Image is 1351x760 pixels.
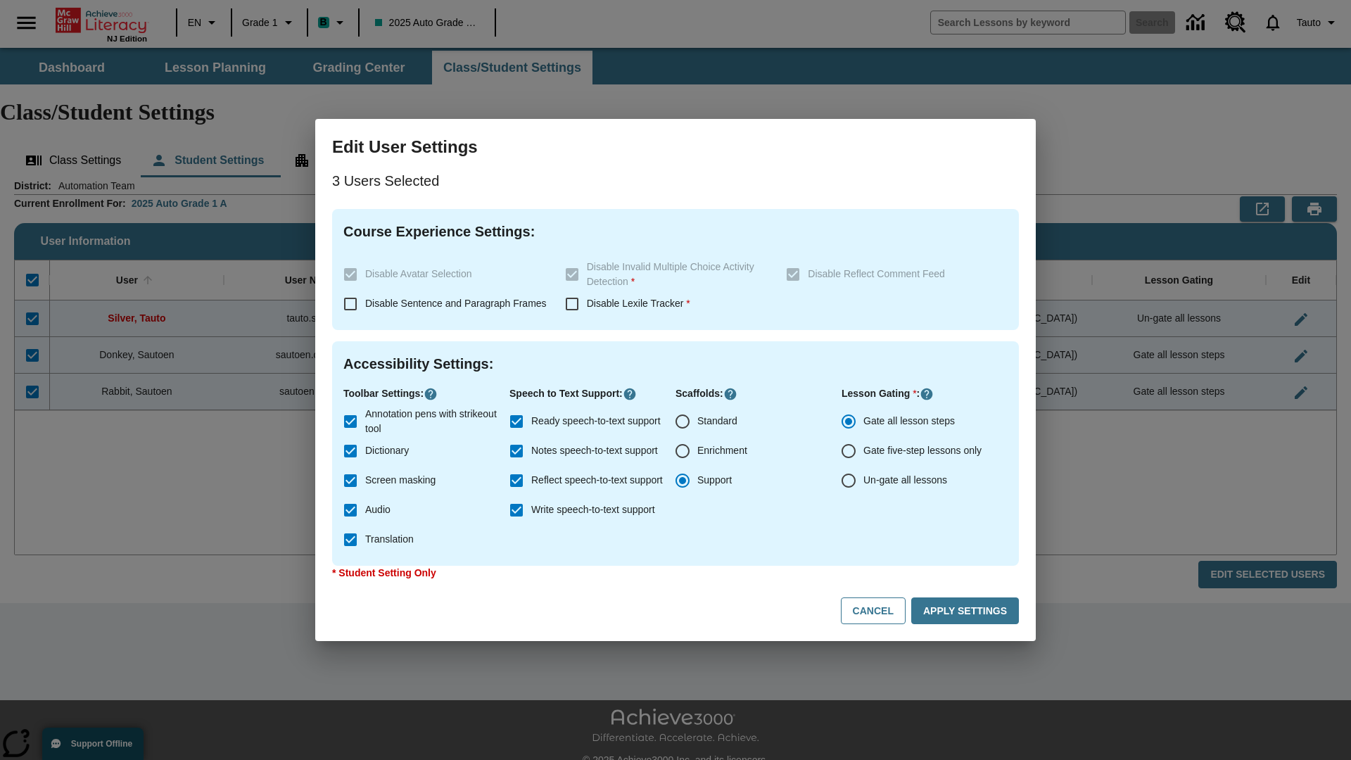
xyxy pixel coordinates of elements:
[587,298,690,309] span: Disable Lexile Tracker
[675,386,842,401] p: Scaffolds :
[531,502,655,517] span: Write speech-to-text support
[842,386,1008,401] p: Lesson Gating :
[697,443,747,458] span: Enrichment
[332,170,1019,192] p: 3 Users Selected
[365,502,391,517] span: Audio
[343,386,509,401] p: Toolbar Settings :
[911,597,1019,625] button: Apply Settings
[365,268,472,279] span: Disable Avatar Selection
[863,443,982,458] span: Gate five-step lessons only
[531,473,663,488] span: Reflect speech-to-text support
[343,220,1008,243] h4: Course Experience Settings :
[343,353,1008,375] h4: Accessibility Settings :
[531,443,658,458] span: Notes speech-to-text support
[697,473,732,488] span: Support
[920,387,934,401] button: Click here to know more about
[587,261,754,287] span: Disable Invalid Multiple Choice Activity Detection
[808,268,945,279] span: Disable Reflect Comment Feed
[365,298,547,309] span: Disable Sentence and Paragraph Frames
[365,407,498,436] span: Annotation pens with strikeout tool
[841,597,906,625] button: Cancel
[778,260,996,289] label: These settings are specific to individual classes. To see these settings or make changes, please ...
[509,386,675,401] p: Speech to Text Support :
[365,473,436,488] span: Screen masking
[723,387,737,401] button: Click here to know more about
[623,387,637,401] button: Click here to know more about
[863,414,955,429] span: Gate all lesson steps
[365,443,409,458] span: Dictionary
[332,566,1019,581] p: * Student Setting Only
[424,387,438,401] button: Click here to know more about
[697,414,737,429] span: Standard
[557,260,775,289] label: These settings are specific to individual classes. To see these settings or make changes, please ...
[863,473,947,488] span: Un-gate all lessons
[332,136,1019,158] h3: Edit User Settings
[531,414,661,429] span: Ready speech-to-text support
[365,532,414,547] span: Translation
[336,260,554,289] label: These settings are specific to individual classes. To see these settings or make changes, please ...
